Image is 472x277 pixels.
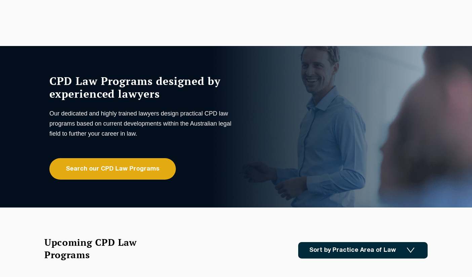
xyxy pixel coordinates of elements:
h1: CPD Law Programs designed by experienced lawyers [49,75,234,100]
a: Search our CPD Law Programs [49,158,176,180]
a: Sort by Practice Area of Law [298,242,428,259]
h2: Upcoming CPD Law Programs [44,236,154,261]
p: Our dedicated and highly trained lawyers design practical CPD law programs based on current devel... [49,108,234,139]
img: Icon [407,247,415,253]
